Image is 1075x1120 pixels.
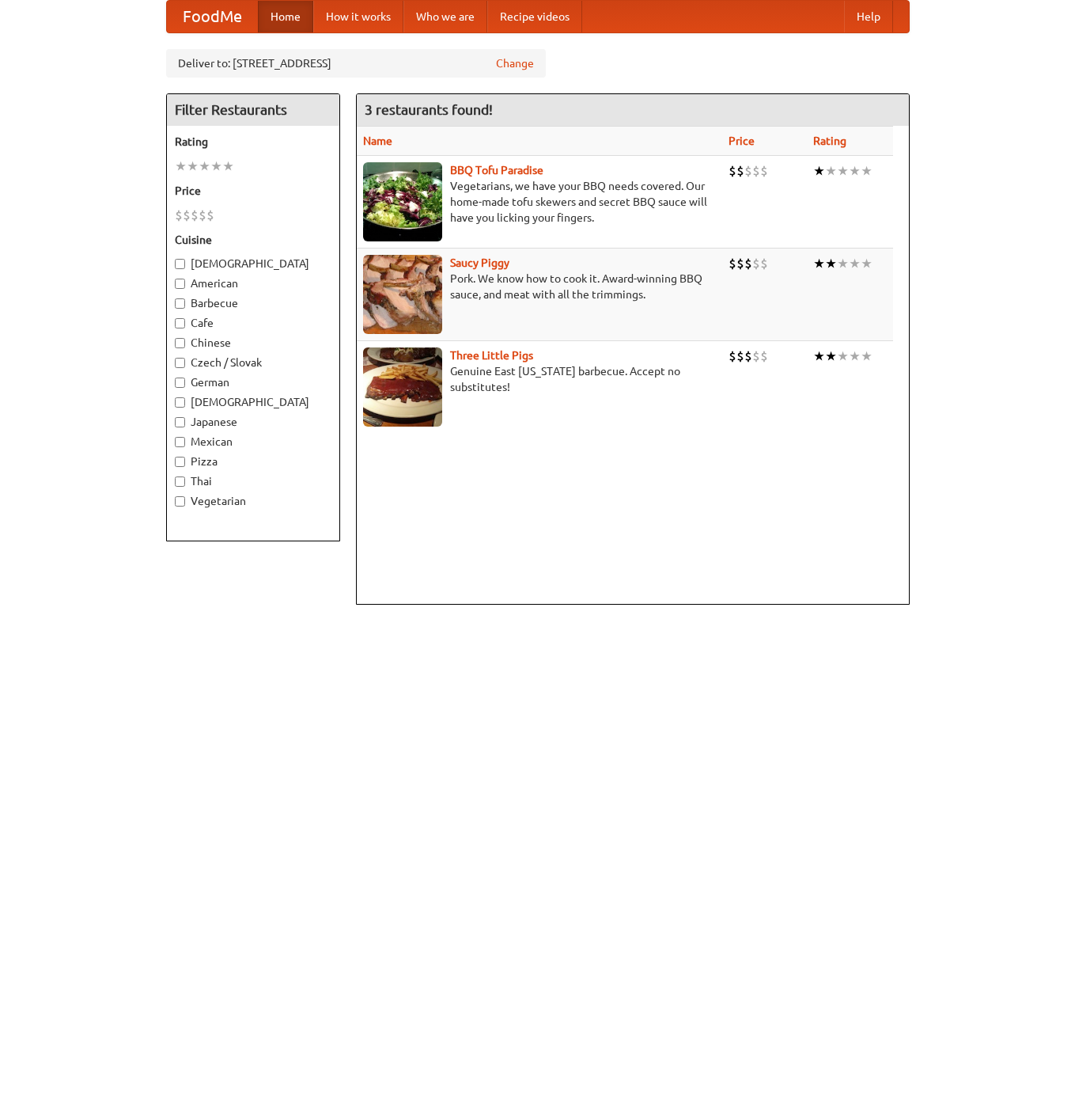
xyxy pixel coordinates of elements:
a: Price [729,135,755,147]
input: Mexican [175,437,185,447]
li: ★ [861,162,872,180]
li: ★ [825,162,837,180]
a: How it works [313,1,403,32]
a: BBQ Tofu Paradise [450,164,543,177]
label: [DEMOGRAPHIC_DATA] [175,256,331,271]
input: Barbecue [175,298,185,309]
label: Japanese [175,414,331,430]
li: $ [760,162,768,180]
input: Czech / Slovak [175,358,185,368]
a: FoodMe [167,1,258,32]
li: $ [729,162,736,180]
input: German [175,378,185,388]
li: $ [752,255,760,272]
li: $ [191,207,199,224]
img: tofuparadise.jpg [363,162,442,241]
input: Pizza [175,457,185,467]
label: Mexican [175,434,331,450]
li: ★ [861,255,872,272]
input: Thai [175,476,185,487]
p: Vegetarians, we have your BBQ needs covered. Our home-made tofu skewers and secret BBQ sauce will... [363,178,716,226]
label: American [175,275,331,291]
a: Saucy Piggy [450,256,509,269]
li: ★ [813,162,825,180]
a: Help [844,1,893,32]
li: $ [744,162,752,180]
li: $ [760,255,768,272]
li: $ [175,207,183,224]
li: $ [729,255,736,272]
p: Genuine East [US_STATE] barbecue. Accept no substitutes! [363,363,716,395]
li: $ [199,207,206,224]
h4: Filter Restaurants [167,94,339,126]
input: [DEMOGRAPHIC_DATA] [175,397,185,408]
li: ★ [813,347,825,365]
ng-pluralize: 3 restaurants found! [365,102,493,117]
a: Name [363,135,392,147]
li: $ [744,255,752,272]
li: $ [729,347,736,365]
li: ★ [813,255,825,272]
h5: Price [175,183,331,199]
li: $ [206,207,214,224]
li: ★ [825,255,837,272]
li: ★ [175,158,187,175]
input: Cafe [175,318,185,328]
label: Cafe [175,315,331,331]
li: ★ [837,162,849,180]
a: Three Little Pigs [450,349,533,362]
li: $ [183,207,191,224]
label: German [175,374,331,390]
a: Who we are [403,1,487,32]
h5: Cuisine [175,232,331,248]
li: $ [744,347,752,365]
div: Deliver to: [STREET_ADDRESS] [166,49,546,78]
label: Chinese [175,335,331,351]
a: Home [258,1,313,32]
label: Czech / Slovak [175,355,331,370]
a: Rating [813,135,846,147]
li: $ [760,347,768,365]
label: Barbecue [175,295,331,311]
h5: Rating [175,134,331,150]
img: saucy.jpg [363,255,442,334]
input: Japanese [175,417,185,427]
li: ★ [849,255,861,272]
li: ★ [861,347,872,365]
input: Chinese [175,338,185,348]
input: Vegetarian [175,496,185,507]
input: [DEMOGRAPHIC_DATA] [175,259,185,269]
a: Change [496,55,534,71]
label: [DEMOGRAPHIC_DATA] [175,394,331,410]
input: American [175,279,185,289]
p: Pork. We know how to cook it. Award-winning BBQ sauce, and meat with all the trimmings. [363,271,716,302]
li: ★ [187,158,199,175]
li: ★ [849,347,861,365]
img: littlepigs.jpg [363,347,442,427]
li: ★ [837,347,849,365]
li: ★ [837,255,849,272]
label: Pizza [175,454,331,469]
li: ★ [849,162,861,180]
li: $ [752,162,760,180]
li: $ [736,162,744,180]
li: ★ [825,347,837,365]
label: Vegetarian [175,493,331,509]
label: Thai [175,473,331,489]
li: $ [752,347,760,365]
li: ★ [210,158,222,175]
li: $ [736,347,744,365]
li: ★ [222,158,234,175]
li: ★ [199,158,210,175]
a: Recipe videos [487,1,582,32]
li: $ [736,255,744,272]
